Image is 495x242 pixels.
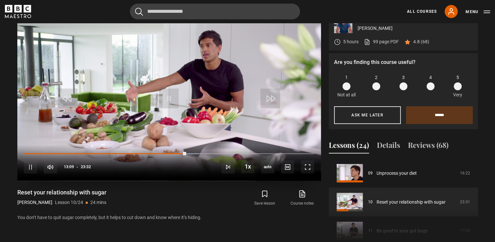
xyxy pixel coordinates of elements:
button: Next Lesson [221,160,235,173]
p: Are you finding this course useful? [334,58,473,66]
p: You don’t have to quit sugar completely, but it helps to cut down and know where it’s hiding. [17,214,321,221]
button: Ask me later [334,106,401,124]
button: Details [377,140,400,153]
a: Course notes [283,189,321,208]
button: Toggle navigation [466,9,490,15]
svg: BBC Maestro [5,5,31,18]
span: 2 [375,74,378,81]
p: [PERSON_NAME] [358,25,473,32]
p: 5 hours [343,38,359,45]
a: All Courses [407,9,437,14]
a: Reset your relationship with sugar [377,199,446,206]
div: Current quality: 720p [261,160,274,173]
p: Lesson 10/24 [55,199,83,206]
button: Fullscreen [301,160,314,173]
p: Very [451,91,464,98]
p: 24 mins [90,199,106,206]
a: Unprocess your diet [377,170,417,177]
span: - [77,165,78,169]
h1: Reset your relationship with sugar [17,189,106,196]
button: Reviews (68) [408,140,449,153]
input: Search [130,4,300,19]
a: 99 page PDF [364,38,399,45]
p: 4.8 (68) [413,38,429,45]
span: 23:32 [81,161,91,173]
span: auto [261,160,274,173]
button: Save lesson [246,189,283,208]
p: [PERSON_NAME] [17,199,52,206]
span: 13:09 [64,161,74,173]
span: 1 [345,74,348,81]
button: Mute [44,160,57,173]
button: Captions [281,160,294,173]
button: Pause [24,160,37,173]
span: 4 [429,74,432,81]
button: Lessons (24) [329,140,369,153]
p: Not at all [337,91,356,98]
video-js: Video Player [17,10,321,181]
span: 3 [402,74,405,81]
button: Playback Rate [241,160,254,173]
span: 5 [456,74,459,81]
button: Submit the search query [135,8,143,16]
div: Progress Bar [24,153,314,154]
